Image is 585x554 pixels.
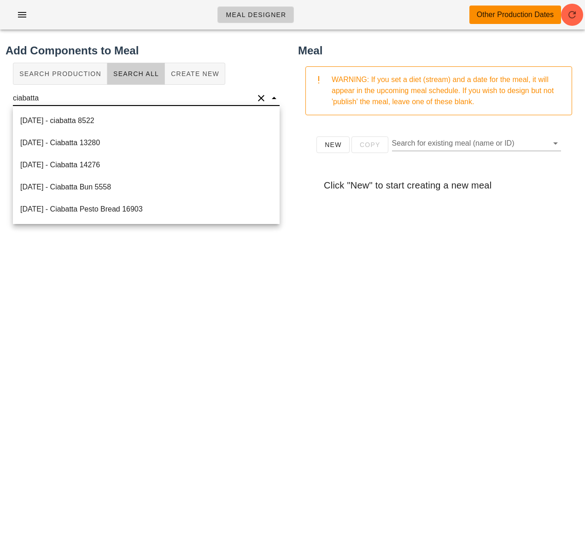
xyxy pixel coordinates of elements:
[324,141,342,148] span: New
[13,63,107,85] button: Search Production
[19,70,101,77] span: Search Production
[332,74,564,107] div: WARNING: If you set a diet (stream) and a date for the meal, it will appear in the upcoming meal ...
[217,6,294,23] a: Meal Designer
[13,154,280,176] div: [DATE] - Ciabatta 14276
[13,110,280,132] div: [DATE] - ciabatta 8522
[256,93,267,104] button: Clear
[298,42,579,59] h2: Meal
[170,70,219,77] span: Create New
[225,11,286,18] span: Meal Designer
[107,63,165,85] button: Search All
[13,198,280,220] div: [DATE] - Ciabatta Pesto Bread 16903
[13,132,280,154] div: [DATE] - Ciabatta 13280
[6,42,287,59] h2: Add Components to Meal
[477,9,554,20] div: Other Production Dates
[13,91,254,106] input: Search for a component
[165,63,225,85] button: Create New
[316,136,350,153] button: New
[113,70,159,77] span: Search All
[316,171,561,200] div: Click "New" to start creating a new meal
[13,176,280,198] div: [DATE] - Ciabatta Bun 5558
